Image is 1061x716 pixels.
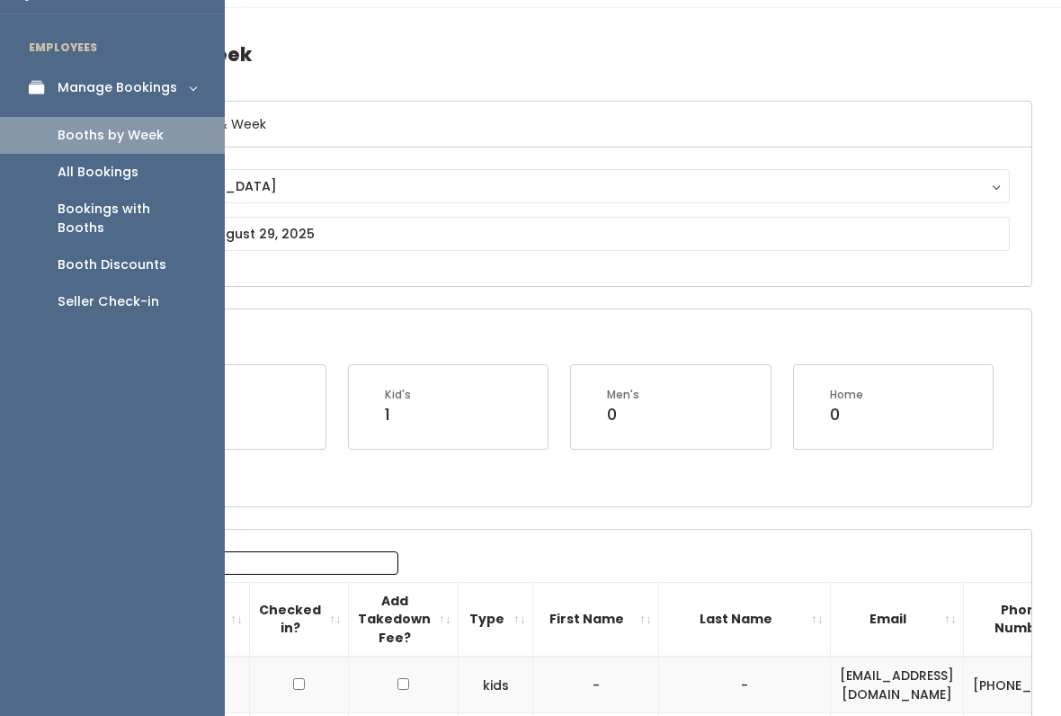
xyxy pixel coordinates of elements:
th: First Name: activate to sort column ascending [533,582,659,657]
label: Search: [103,551,398,575]
div: 0 [607,403,639,426]
div: Home [830,387,863,403]
div: [GEOGRAPHIC_DATA] [131,176,993,196]
div: Booths by Week [58,126,164,145]
th: Email: activate to sort column ascending [831,582,964,657]
td: [EMAIL_ADDRESS][DOMAIN_NAME] [831,657,964,713]
th: Checked in?: activate to sort column ascending [250,582,349,657]
div: Manage Bookings [58,78,177,97]
div: All Bookings [58,163,138,182]
h6: Select Location & Week [93,102,1031,148]
button: [GEOGRAPHIC_DATA] [114,169,1010,203]
td: kids [459,657,533,713]
th: Type: activate to sort column ascending [459,582,533,657]
div: 1 [385,403,411,426]
th: Add Takedown Fee?: activate to sort column ascending [349,582,459,657]
div: Kid's [385,387,411,403]
div: Men's [607,387,639,403]
input: August 23 - August 29, 2025 [114,217,1010,251]
div: Booth Discounts [58,255,166,274]
h4: Booths by Week [92,30,1032,79]
th: Last Name: activate to sort column ascending [659,582,831,657]
input: Search: [169,551,398,575]
td: - [659,657,831,713]
div: 0 [830,403,863,426]
div: Seller Check-in [58,292,159,311]
td: - [533,657,659,713]
div: Bookings with Booths [58,200,196,237]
